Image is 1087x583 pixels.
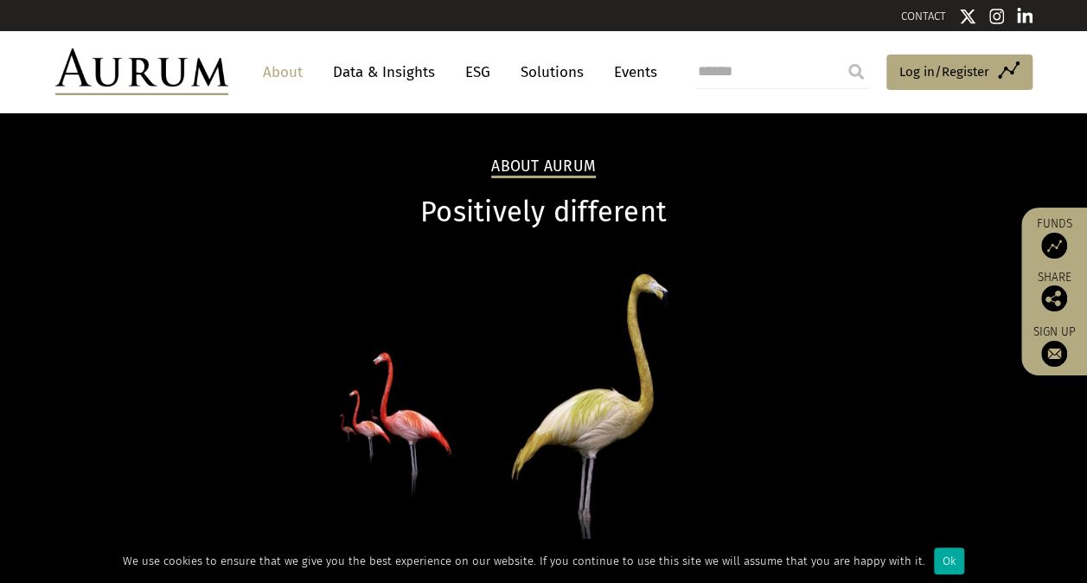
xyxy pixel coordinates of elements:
[886,54,1033,91] a: Log in/Register
[901,10,946,22] a: CONTACT
[512,56,592,88] a: Solutions
[1030,216,1078,259] a: Funds
[457,56,499,88] a: ESG
[1041,341,1067,367] img: Sign up to our newsletter
[1041,233,1067,259] img: Access Funds
[1030,272,1078,311] div: Share
[1017,8,1033,25] img: Linkedin icon
[605,56,657,88] a: Events
[959,8,976,25] img: Twitter icon
[55,48,228,95] img: Aurum
[491,157,596,178] h2: About Aurum
[989,8,1005,25] img: Instagram icon
[324,56,444,88] a: Data & Insights
[934,548,964,574] div: Ok
[1030,324,1078,367] a: Sign up
[1041,285,1067,311] img: Share this post
[899,61,989,82] span: Log in/Register
[839,54,873,89] input: Submit
[55,195,1033,229] h1: Positively different
[254,56,311,88] a: About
